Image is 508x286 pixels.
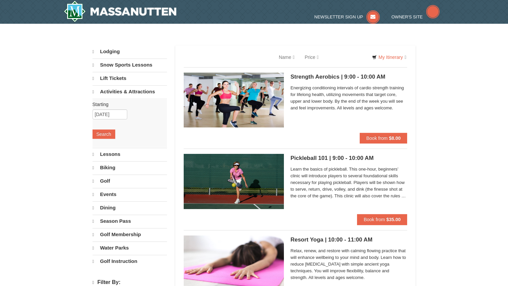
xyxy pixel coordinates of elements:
a: Events [93,188,167,201]
a: Massanutten Resort [64,1,177,22]
span: Book from [364,217,385,222]
h5: Strength Aerobics | 9:00 - 10:00 AM [291,74,407,80]
span: Relax, renew, and restore with calming flowing practice that will enhance wellbeing to your mind ... [291,248,407,281]
span: Book from [366,135,388,141]
span: Learn the basics of pickleball. This one-hour, beginners’ clinic will introduce players to severa... [291,166,407,199]
a: Season Pass [93,215,167,227]
a: My Itinerary [368,52,410,62]
a: Biking [93,161,167,174]
h4: Filter By: [93,279,167,286]
a: Dining [93,201,167,214]
span: Owner's Site [391,14,423,19]
strong: $8.00 [389,135,400,141]
img: 6619873-743-43c5cba0.jpeg [184,73,284,127]
a: Activities & Attractions [93,85,167,98]
a: Owner's Site [391,14,440,19]
span: Energizing conditioning intervals of cardio strength training for lifelong health, utilizing move... [291,85,407,111]
a: Lodging [93,45,167,58]
span: Newsletter Sign Up [314,14,363,19]
a: Water Parks [93,242,167,254]
a: Lessons [93,148,167,161]
button: Book from $35.00 [357,214,407,225]
img: Massanutten Resort Logo [64,1,177,22]
h5: Resort Yoga | 10:00 - 11:00 AM [291,236,407,243]
a: Golf Membership [93,228,167,241]
img: 6619873-756-07674e42.jpg [184,154,284,209]
a: Golf Instruction [93,255,167,268]
a: Snow Sports Lessons [93,59,167,71]
h5: Pickleball 101 | 9:00 - 10:00 AM [291,155,407,162]
label: Starting [93,101,162,108]
a: Name [274,51,300,64]
a: Lift Tickets [93,72,167,85]
a: Price [300,51,324,64]
button: Book from $8.00 [360,133,407,144]
a: Golf [93,175,167,187]
strong: $35.00 [386,217,401,222]
a: Newsletter Sign Up [314,14,380,19]
button: Search [93,129,115,139]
